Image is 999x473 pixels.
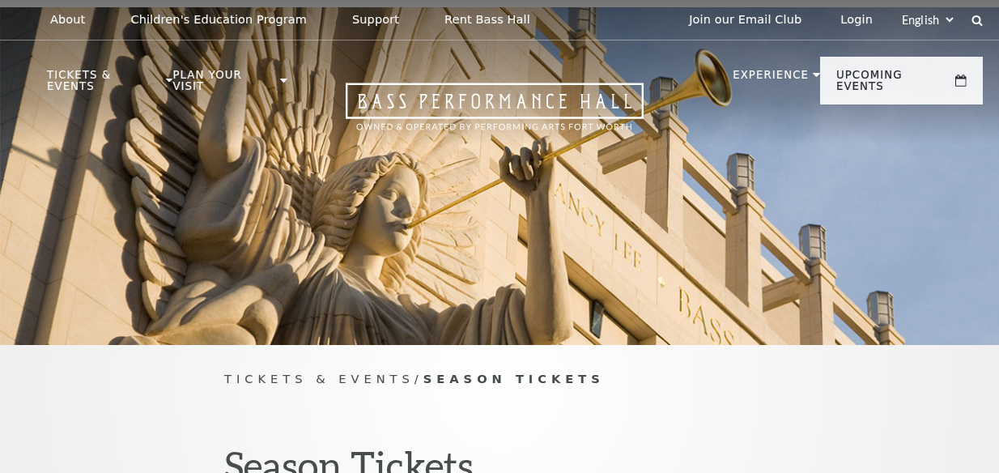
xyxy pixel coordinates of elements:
[47,70,162,100] p: Tickets & Events
[899,12,956,28] select: Select:
[172,70,276,100] p: Plan Your Visit
[130,13,307,27] p: Children's Education Program
[224,372,414,386] span: Tickets & Events
[50,13,85,27] p: About
[352,13,399,27] p: Support
[733,70,809,89] p: Experience
[423,372,605,386] span: Season Tickets
[444,13,530,27] p: Rent Bass Hall
[224,369,775,390] p: /
[836,70,951,100] p: Upcoming Events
